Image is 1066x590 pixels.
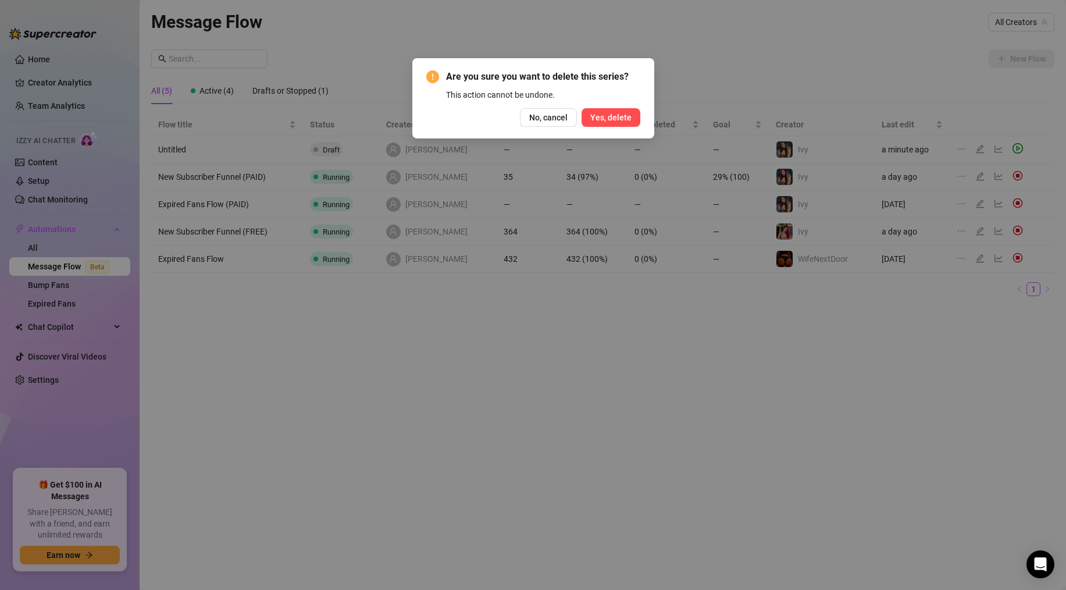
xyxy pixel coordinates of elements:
[582,108,640,127] button: Yes, delete
[446,88,640,101] div: This action cannot be undone.
[529,113,568,122] span: No, cancel
[446,70,640,84] span: Are you sure you want to delete this series?
[1026,550,1054,578] div: Open Intercom Messenger
[426,70,439,83] span: exclamation-circle
[590,113,632,122] span: Yes, delete
[520,108,577,127] button: No, cancel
